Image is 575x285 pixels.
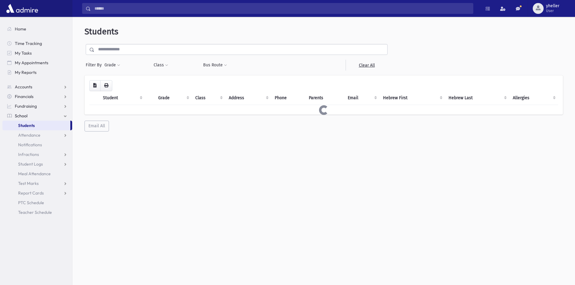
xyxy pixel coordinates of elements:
th: Email [344,91,379,105]
span: Attendance [18,132,40,138]
th: Student [99,91,145,105]
a: Report Cards [2,188,72,198]
a: Accounts [2,82,72,92]
span: Student Logs [18,161,43,167]
th: Parents [305,91,344,105]
span: Teacher Schedule [18,210,52,215]
span: Report Cards [18,190,44,196]
th: Hebrew Last [445,91,510,105]
th: Hebrew First [379,91,445,105]
a: Meal Attendance [2,169,72,179]
span: Financials [15,94,34,99]
span: Test Marks [18,181,39,186]
a: Test Marks [2,179,72,188]
th: Class [192,91,225,105]
span: School [15,113,27,119]
a: Clear All [346,60,388,71]
button: Email All [85,121,109,131]
span: Filter By [86,62,104,68]
a: Student Logs [2,159,72,169]
a: Time Tracking [2,39,72,48]
button: Print [100,80,112,91]
a: My Appointments [2,58,72,68]
a: Teacher Schedule [2,207,72,217]
span: Accounts [15,84,32,90]
input: Search [91,3,473,14]
a: Financials [2,92,72,101]
span: My Tasks [15,50,32,56]
a: Notifications [2,140,72,150]
span: yheller [546,4,559,8]
th: Phone [271,91,305,105]
a: My Reports [2,68,72,77]
button: Class [153,60,168,71]
a: Attendance [2,130,72,140]
span: Meal Attendance [18,171,51,176]
span: Infractions [18,152,39,157]
button: Grade [104,60,120,71]
button: CSV [89,80,101,91]
span: User [546,8,559,13]
span: PTC Schedule [18,200,44,205]
a: Students [2,121,70,130]
button: Bus Route [203,60,227,71]
img: AdmirePro [5,2,40,14]
span: Fundraising [15,103,37,109]
a: Fundraising [2,101,72,111]
span: Students [85,27,118,36]
span: My Reports [15,70,37,75]
a: Infractions [2,150,72,159]
th: Allergies [509,91,558,105]
a: PTC Schedule [2,198,72,207]
span: Time Tracking [15,41,42,46]
a: Home [2,24,72,34]
span: Home [15,26,26,32]
th: Address [225,91,271,105]
span: My Appointments [15,60,48,65]
span: Notifications [18,142,42,147]
a: My Tasks [2,48,72,58]
th: Grade [155,91,191,105]
a: School [2,111,72,121]
span: Students [18,123,35,128]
